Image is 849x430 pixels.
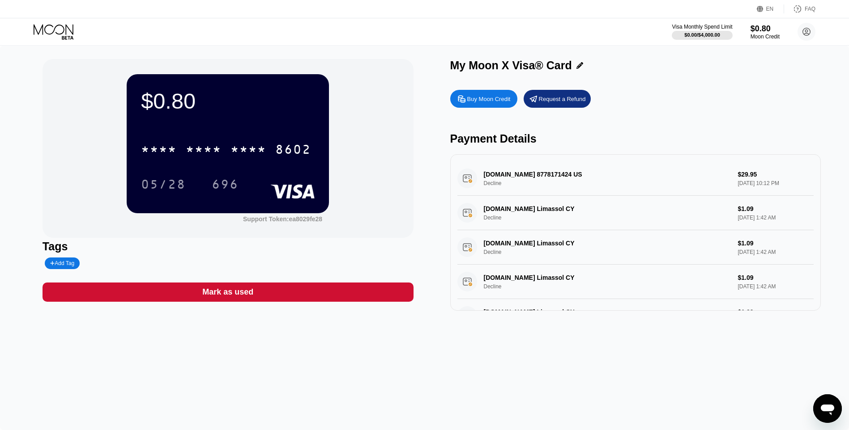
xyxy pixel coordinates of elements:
[205,173,245,195] div: 696
[243,215,322,223] div: Support Token: ea8029fe28
[450,59,572,72] div: My Moon X Visa® Card
[672,24,732,40] div: Visa Monthly Spend Limit$0.00/$4,000.00
[524,90,591,108] div: Request a Refund
[275,143,311,158] div: 8602
[50,260,74,266] div: Add Tag
[751,34,780,40] div: Moon Credit
[757,4,784,13] div: EN
[751,24,780,40] div: $0.80Moon Credit
[202,287,253,297] div: Mark as used
[450,90,517,108] div: Buy Moon Credit
[141,89,315,114] div: $0.80
[212,178,239,193] div: 696
[805,6,815,12] div: FAQ
[45,257,80,269] div: Add Tag
[243,215,322,223] div: Support Token:ea8029fe28
[43,282,414,302] div: Mark as used
[751,24,780,34] div: $0.80
[450,132,821,145] div: Payment Details
[684,32,720,38] div: $0.00 / $4,000.00
[672,24,732,30] div: Visa Monthly Spend Limit
[467,95,511,103] div: Buy Moon Credit
[813,394,842,423] iframe: Bouton de lancement de la fenêtre de messagerie
[134,173,192,195] div: 05/28
[766,6,774,12] div: EN
[43,240,414,253] div: Tags
[784,4,815,13] div: FAQ
[539,95,586,103] div: Request a Refund
[141,178,186,193] div: 05/28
